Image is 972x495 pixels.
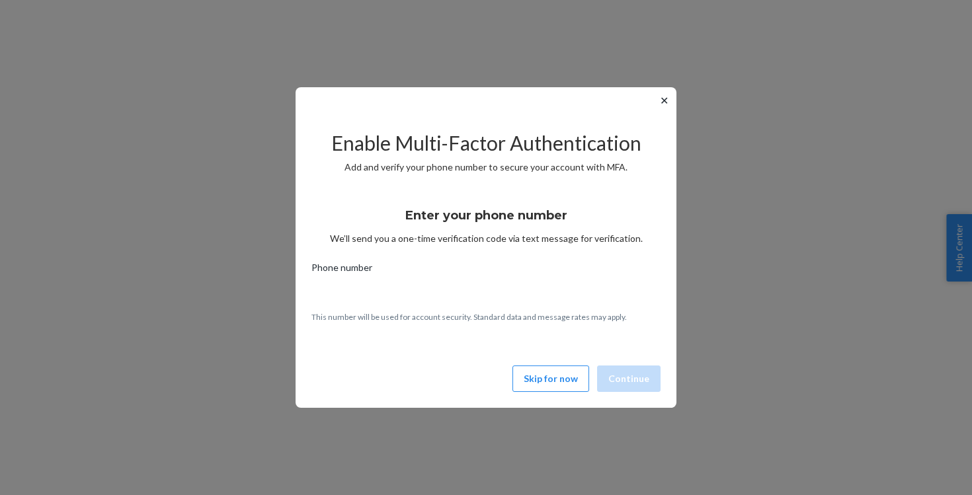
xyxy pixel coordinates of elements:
[311,311,661,323] p: This number will be used for account security. Standard data and message rates may apply.
[311,261,372,280] span: Phone number
[311,132,661,154] h2: Enable Multi-Factor Authentication
[657,93,671,108] button: ✕
[405,207,567,224] h3: Enter your phone number
[311,196,661,245] div: We’ll send you a one-time verification code via text message for verification.
[597,365,661,392] button: Continue
[311,161,661,174] p: Add and verify your phone number to secure your account with MFA.
[512,365,589,392] button: Skip for now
